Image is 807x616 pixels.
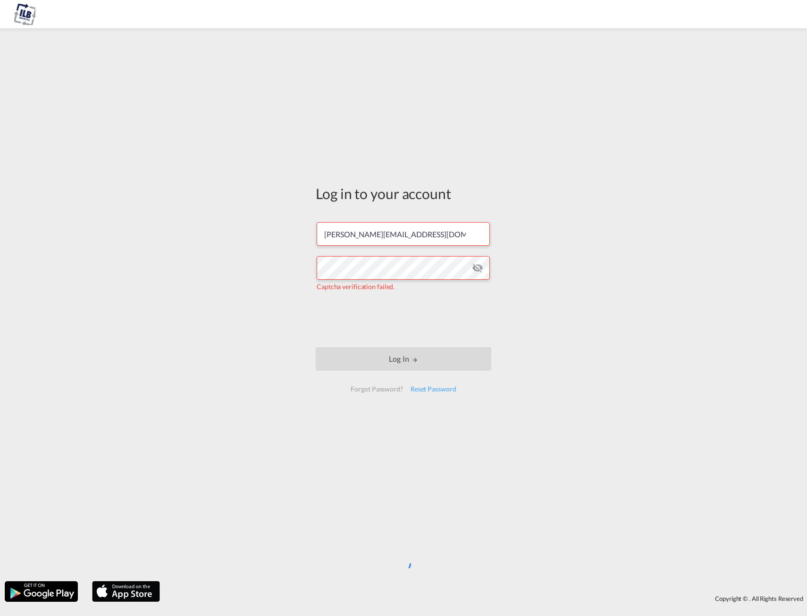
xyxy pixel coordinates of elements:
[165,591,807,607] div: Copyright © . All Rights Reserved
[316,183,491,203] div: Log in to your account
[91,580,161,603] img: apple.png
[316,347,491,371] button: LOGIN
[317,283,395,291] span: Captcha verification failed.
[4,580,79,603] img: google.png
[407,381,460,398] div: Reset Password
[347,381,406,398] div: Forgot Password?
[472,262,483,274] md-icon: icon-eye-off
[332,301,475,338] iframe: reCAPTCHA
[14,4,35,25] img: 625ebc90a5f611efb2de8361e036ac32.png
[317,222,490,246] input: Enter email/phone number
